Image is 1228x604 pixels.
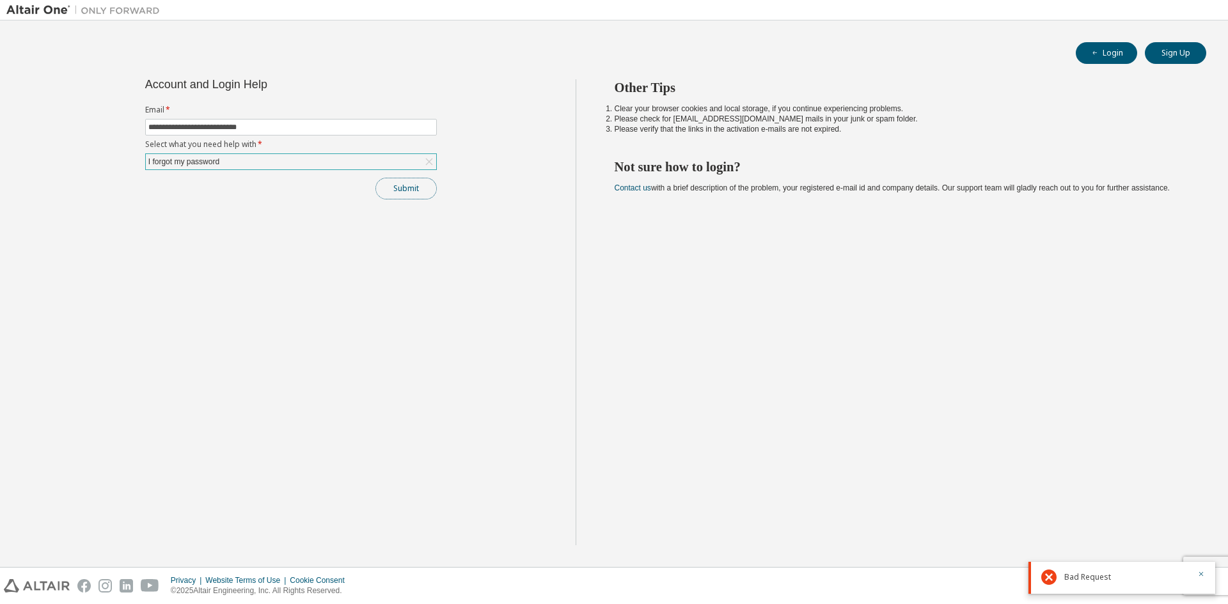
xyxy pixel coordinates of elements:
div: Website Terms of Use [205,575,290,585]
h2: Other Tips [615,79,1184,96]
button: Submit [375,178,437,199]
label: Select what you need help with [145,139,437,150]
p: © 2025 Altair Engineering, Inc. All Rights Reserved. [171,585,352,596]
div: I forgot my password [146,155,221,169]
button: Login [1076,42,1137,64]
img: facebook.svg [77,579,91,592]
h2: Not sure how to login? [615,159,1184,175]
div: Account and Login Help [145,79,379,89]
img: linkedin.svg [120,579,133,592]
img: Altair One [6,4,166,17]
div: Cookie Consent [290,575,352,585]
img: altair_logo.svg [4,579,70,592]
img: instagram.svg [98,579,112,592]
li: Please check for [EMAIL_ADDRESS][DOMAIN_NAME] mails in your junk or spam folder. [615,114,1184,124]
a: Contact us [615,183,651,192]
li: Clear your browser cookies and local storage, if you continue experiencing problems. [615,104,1184,114]
span: with a brief description of the problem, your registered e-mail id and company details. Our suppo... [615,183,1170,192]
div: I forgot my password [146,154,436,169]
span: Bad Request [1064,572,1111,582]
li: Please verify that the links in the activation e-mails are not expired. [615,124,1184,134]
div: Privacy [171,575,205,585]
button: Sign Up [1145,42,1206,64]
img: youtube.svg [141,579,159,592]
label: Email [145,105,437,115]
